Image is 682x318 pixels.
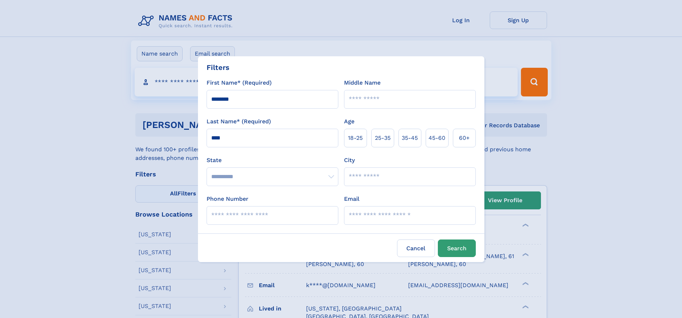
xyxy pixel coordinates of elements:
[402,134,418,142] span: 35‑45
[344,156,355,165] label: City
[207,195,248,203] label: Phone Number
[344,195,359,203] label: Email
[207,62,229,73] div: Filters
[397,239,435,257] label: Cancel
[459,134,470,142] span: 60+
[429,134,445,142] span: 45‑60
[344,117,354,126] label: Age
[438,239,476,257] button: Search
[348,134,363,142] span: 18‑25
[207,79,272,87] label: First Name* (Required)
[344,79,381,87] label: Middle Name
[207,156,338,165] label: State
[375,134,391,142] span: 25‑35
[207,117,271,126] label: Last Name* (Required)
